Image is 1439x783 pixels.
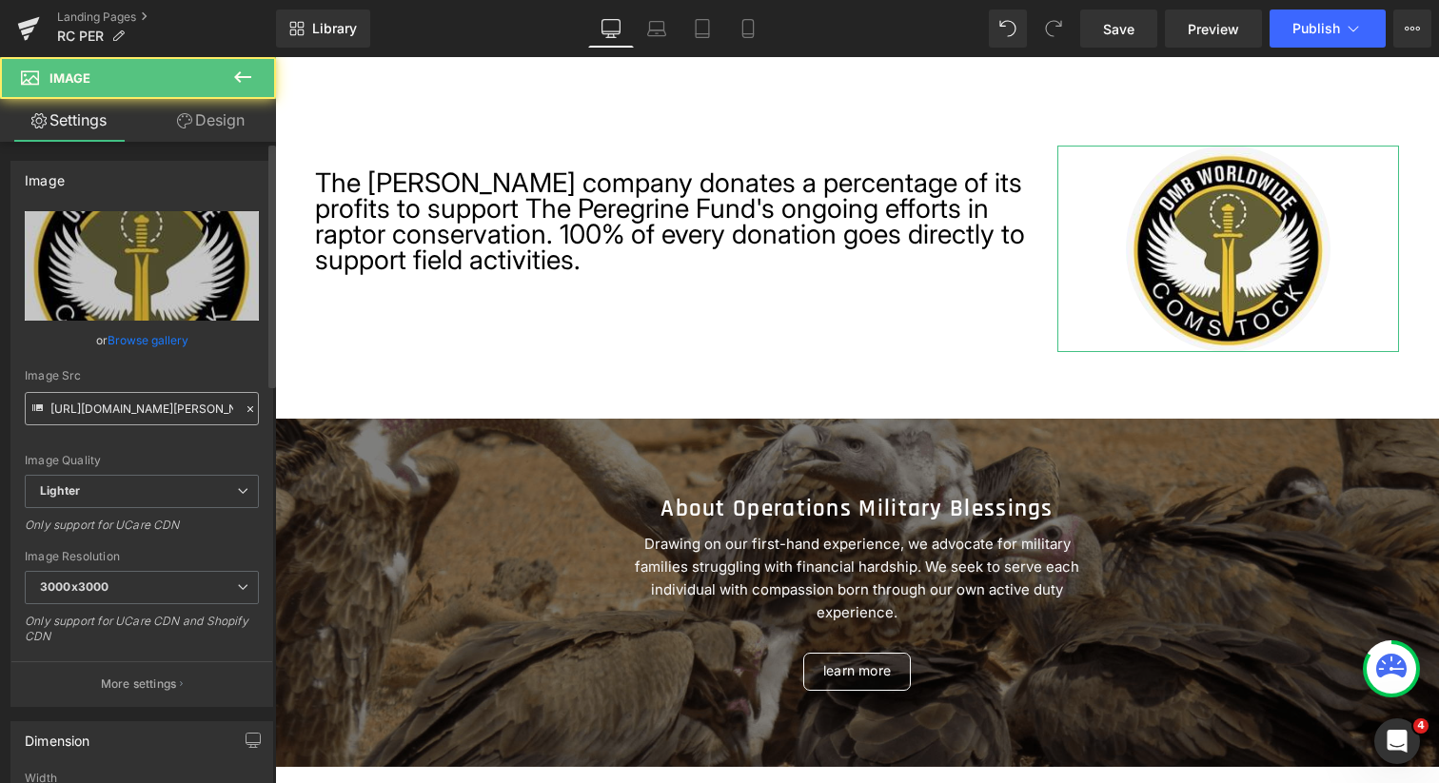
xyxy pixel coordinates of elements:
div: Dimension [25,722,90,749]
font: Drawing on our first-hand experience, we advocate for military families struggling with financial... [360,478,804,564]
div: Only support for UCare CDN [25,518,259,545]
span: Save [1103,19,1134,39]
span: Library [312,20,357,37]
a: Landing Pages [57,10,276,25]
div: Only support for UCare CDN and Shopify CDN [25,614,259,656]
a: Browse gallery [108,323,188,357]
div: Image [25,162,65,188]
input: Link [25,392,259,425]
a: Preview [1165,10,1262,48]
span: RC PER [57,29,104,44]
div: Image Quality [25,454,259,467]
a: learn more [528,596,636,634]
div: or [25,330,259,350]
button: More [1393,10,1431,48]
button: Undo [989,10,1027,48]
h2: About Operations Military Blessings [349,438,816,466]
span: Image [49,70,90,86]
button: More settings [11,661,272,706]
span: Preview [1188,19,1239,39]
span: 4 [1413,718,1429,734]
a: Desktop [588,10,634,48]
p: More settings [101,675,177,693]
button: Redo [1035,10,1073,48]
span: The [PERSON_NAME] company donates a percentage of its profits to support The Peregrine Fund's ong... [40,109,750,219]
span: Publish [1292,21,1340,36]
button: Publish [1270,10,1386,48]
a: Laptop [634,10,680,48]
div: Image Src [25,369,259,382]
iframe: Intercom live chat [1374,718,1420,764]
a: Tablet [680,10,725,48]
b: 3000x3000 [40,579,108,594]
a: Mobile [725,10,771,48]
a: New Library [276,10,370,48]
a: Design [142,99,280,142]
b: Lighter [40,483,80,498]
span: learn more [548,603,616,624]
div: Image Resolution [25,550,259,563]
